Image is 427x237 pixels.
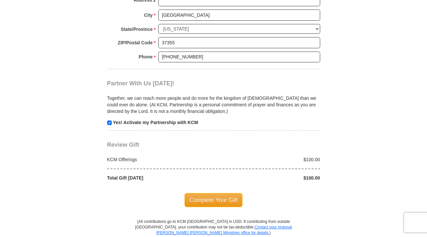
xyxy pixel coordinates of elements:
[144,11,152,20] strong: City
[107,141,139,148] span: Review Gift
[107,95,320,115] p: Together, we can reach more people and do more for the kingdom of [DEMOGRAPHIC_DATA] than we coul...
[104,175,214,181] div: Total Gift [DATE]
[118,38,153,47] strong: ZIP/Postal Code
[107,80,175,87] span: Partner With Us [DATE]!
[121,25,153,34] strong: State/Province
[156,225,292,235] a: Contact your regional [PERSON_NAME] [PERSON_NAME] Ministries office for details.
[214,175,324,181] div: $100.00
[184,193,243,207] span: Complete Your Gift
[214,156,324,163] div: $100.00
[139,52,153,61] strong: Phone
[104,156,214,163] div: KCM Offerings
[113,120,198,125] strong: Yes! Activate my Partnership with KCM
